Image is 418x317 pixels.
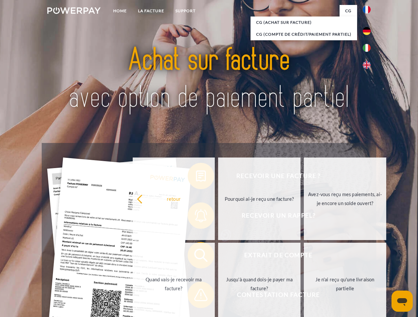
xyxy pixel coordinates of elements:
[308,275,382,293] div: Je n'ai reçu qu'une livraison partielle
[222,194,297,203] div: Pourquoi ai-je reçu une facture?
[47,7,101,14] img: logo-powerpay-white.svg
[251,17,357,28] a: CG (achat sur facture)
[392,291,413,312] iframe: Bouton de lancement de la fenêtre de messagerie
[137,275,211,293] div: Quand vais-je recevoir ma facture?
[340,5,357,17] a: CG
[251,28,357,40] a: CG (Compte de crédit/paiement partiel)
[137,194,211,203] div: retour
[304,158,386,240] a: Avez-vous reçu mes paiements, ai-je encore un solde ouvert?
[132,5,170,17] a: LA FACTURE
[363,27,371,35] img: de
[222,275,297,293] div: Jusqu'à quand dois-je payer ma facture?
[63,32,355,126] img: title-powerpay_fr.svg
[308,190,382,208] div: Avez-vous reçu mes paiements, ai-je encore un solde ouvert?
[363,44,371,52] img: it
[108,5,132,17] a: Home
[363,61,371,69] img: en
[170,5,201,17] a: Support
[363,6,371,14] img: fr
